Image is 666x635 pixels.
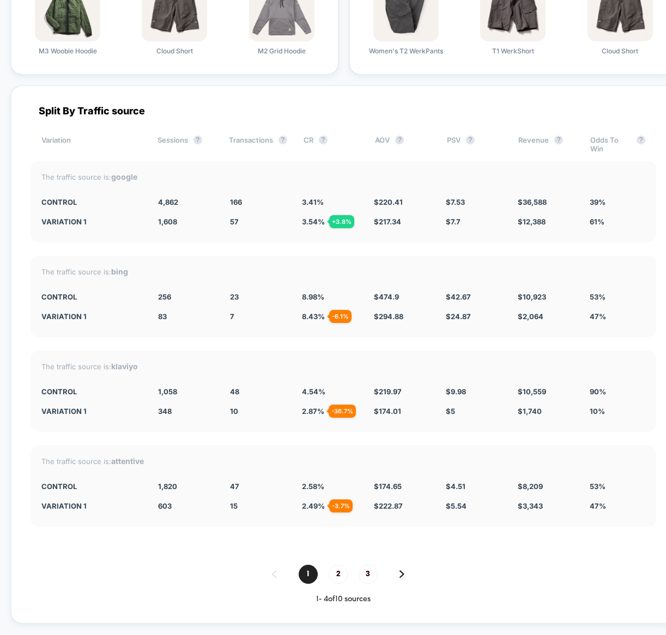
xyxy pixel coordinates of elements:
span: $ 2,064 [518,312,543,321]
div: Variation 1 [41,502,142,510]
span: $ 8,209 [518,482,543,491]
span: $ 10,923 [518,292,546,301]
span: $ 5.54 [446,502,467,510]
span: $ 12,388 [518,217,546,226]
span: 83 [158,312,167,321]
div: CONTROL [41,482,142,491]
span: 8.98 % [302,292,324,301]
strong: bing [111,267,128,276]
span: $ 36,588 [518,198,547,206]
div: Revenue [518,136,573,153]
div: Sessions [158,136,213,153]
span: $ 220.41 [374,198,403,206]
span: 1,058 [158,387,177,396]
strong: attentive [111,456,144,466]
button: ? [395,136,404,144]
span: 3.54 % [302,217,325,226]
span: 10 [230,407,238,416]
span: 2 [329,565,348,584]
span: 57 [230,217,239,226]
div: Transactions [229,136,287,153]
span: 4,862 [158,198,178,206]
button: ? [278,136,287,144]
span: 348 [158,407,172,416]
div: - 36.7 % [329,405,356,418]
span: T1 WerkShort [492,47,534,55]
div: 53% [590,292,645,301]
span: M3 Woobie Hoodie [39,47,97,55]
span: 3.41 % [302,198,324,206]
span: $ 5 [446,407,455,416]
div: The traffic source is: [41,456,645,466]
span: $ 1,740 [518,407,542,416]
div: - 3.7 % [329,499,353,512]
div: 1 - 4 of 10 sources [31,595,656,604]
div: Split By Traffic source [31,105,656,117]
div: Variation [41,136,141,153]
div: PSV [447,136,502,153]
strong: google [111,172,137,181]
div: 10% [590,407,645,416]
span: 48 [230,387,239,396]
button: ? [466,136,475,144]
span: $ 4.51 [446,482,465,491]
span: $ 219.97 [374,387,402,396]
div: CR [304,136,359,153]
span: $ 3,343 [518,502,543,510]
span: $ 42.67 [446,292,471,301]
div: CONTROL [41,292,142,301]
span: 8.43 % [302,312,325,321]
div: + 3.8 % [329,215,354,228]
span: 1,820 [158,482,177,491]
span: 15 [230,502,238,510]
span: 23 [230,292,239,301]
div: 39% [590,198,645,206]
span: 166 [230,198,242,206]
span: $ 24.87 [446,312,471,321]
span: $ 174.65 [374,482,402,491]
span: $ 217.34 [374,217,401,226]
span: $ 10,559 [518,387,546,396]
span: $ 174.01 [374,407,401,416]
span: $ 7.7 [446,217,461,226]
div: AOV [375,136,430,153]
div: 61% [590,217,645,226]
span: $ 294.88 [374,312,403,321]
span: 4.54 % [302,387,325,396]
strong: klaviyo [111,362,138,371]
img: pagination forward [399,570,404,578]
span: 2.87 % [302,407,324,416]
span: 7 [230,312,234,321]
span: 256 [158,292,171,301]
div: Variation 1 [41,407,142,416]
span: 47 [230,482,239,491]
span: $ 474.9 [374,292,399,301]
span: $ 9.98 [446,387,466,396]
span: Cloud Short [156,47,193,55]
div: 90% [590,387,645,396]
span: M2 Grid Hoodie [258,47,306,55]
button: ? [319,136,328,144]
span: 603 [158,502,172,510]
div: CONTROL [41,198,142,206]
span: $ 222.87 [374,502,403,510]
span: 2.58 % [302,482,324,491]
div: - 6.1 % [329,310,352,323]
span: $ 7.53 [446,198,465,206]
span: 3 [359,565,378,584]
div: Variation 1 [41,217,142,226]
button: ? [193,136,202,144]
button: ? [554,136,563,144]
div: 53% [590,482,645,491]
button: ? [637,136,645,144]
div: Variation 1 [41,312,142,321]
span: Cloud Short [602,47,638,55]
div: 47% [590,502,645,510]
div: The traffic source is: [41,172,645,181]
div: Odds To Win [590,136,645,153]
div: CONTROL [41,387,142,396]
span: Women's T2 WerkPants [369,47,443,55]
div: 47% [590,312,645,321]
div: The traffic source is: [41,267,645,276]
span: 1,608 [158,217,177,226]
